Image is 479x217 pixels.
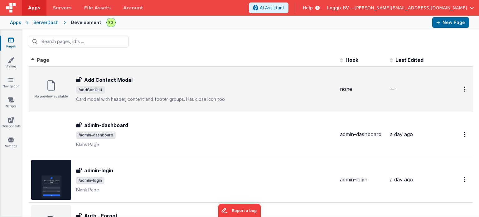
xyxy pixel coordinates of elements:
[84,167,113,174] h3: admin-login
[37,57,49,63] span: Page
[218,204,261,217] iframe: Marker.io feedback button
[303,5,313,11] span: Help
[76,96,335,102] p: Card modal with header, content and footer groups. Has close icon too
[29,36,128,47] input: Search pages, id's ...
[340,131,385,138] div: admin-dashboard
[76,131,116,139] span: /admin-dashboard
[390,176,413,183] span: a day ago
[340,86,385,93] div: none
[53,5,71,11] span: Servers
[460,128,470,141] button: Options
[327,5,355,11] span: Loggix BV —
[76,177,104,184] span: /admin-login
[390,131,413,137] span: a day ago
[76,187,335,193] p: Blank Page
[460,83,470,96] button: Options
[10,19,21,26] div: Apps
[432,17,469,28] button: New Page
[395,57,423,63] span: Last Edited
[84,121,128,129] h3: admin-dashboard
[84,5,111,11] span: File Assets
[340,176,385,183] div: admin-login
[460,173,470,186] button: Options
[33,19,59,26] div: ServerDash
[260,5,284,11] span: AI Assistant
[76,86,105,94] span: /addContact
[76,141,335,148] p: Blank Page
[346,57,358,63] span: Hook
[84,76,133,84] h3: Add Contact Modal
[355,5,467,11] span: [PERSON_NAME][EMAIL_ADDRESS][DOMAIN_NAME]
[71,19,101,26] div: Development
[390,86,395,92] span: —
[28,5,40,11] span: Apps
[107,18,115,27] img: 497ae24fd84173162a2d7363e3b2f127
[249,2,288,13] button: AI Assistant
[327,5,474,11] button: Loggix BV — [PERSON_NAME][EMAIL_ADDRESS][DOMAIN_NAME]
